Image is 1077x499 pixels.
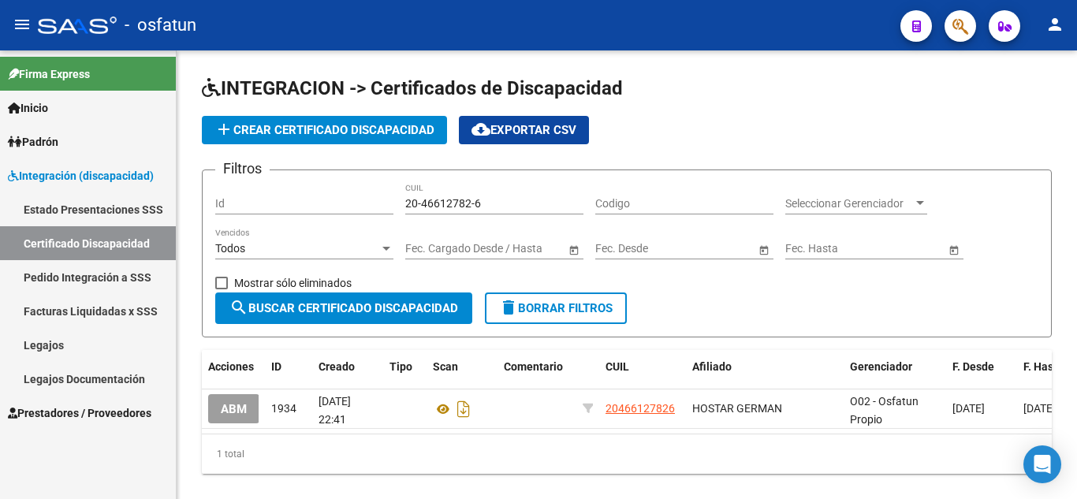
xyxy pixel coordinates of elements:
span: Comentario [504,360,563,373]
span: F. Hasta [1023,360,1064,373]
button: Open calendar [755,241,772,258]
span: F. Desde [952,360,994,373]
span: Padrón [8,133,58,151]
mat-icon: person [1045,15,1064,34]
span: Integración (discapacidad) [8,167,154,184]
span: Mostrar sólo eliminados [234,274,352,292]
button: Buscar Certificado Discapacidad [215,292,472,324]
input: Fecha fin [476,242,553,255]
input: Fecha inicio [405,242,463,255]
span: [DATE] [952,402,985,415]
datatable-header-cell: F. Desde [946,350,1017,384]
datatable-header-cell: Scan [427,350,498,384]
span: Seleccionar Gerenciador [785,197,913,210]
span: ID [271,360,281,373]
span: Firma Express [8,65,90,83]
span: Borrar Filtros [499,301,613,315]
span: [DATE] [1023,402,1056,415]
span: Acciones [208,360,254,373]
span: ABM [221,402,247,416]
span: 20466127826 [606,402,675,415]
span: Exportar CSV [471,123,576,137]
span: [DATE] 22:41 [319,395,351,426]
span: CUIL [606,360,629,373]
span: INTEGRACION -> Certificados de Discapacidad [202,77,623,99]
span: Tipo [389,360,412,373]
i: Descargar documento [453,397,474,422]
button: Exportar CSV [459,116,589,144]
mat-icon: cloud_download [471,120,490,139]
datatable-header-cell: Gerenciador [844,350,946,384]
button: Open calendar [565,241,582,258]
div: 1 total [202,434,1052,474]
datatable-header-cell: Tipo [383,350,427,384]
span: - osfatun [125,8,196,43]
span: Afiliado [692,360,732,373]
mat-icon: delete [499,298,518,317]
input: Fecha inicio [785,242,843,255]
div: Open Intercom Messenger [1023,445,1061,483]
datatable-header-cell: Creado [312,350,383,384]
span: Creado [319,360,355,373]
button: Open calendar [945,241,962,258]
datatable-header-cell: Comentario [498,350,576,384]
mat-icon: add [214,120,233,139]
mat-icon: search [229,298,248,317]
input: Fecha fin [666,242,743,255]
datatable-header-cell: ID [265,350,312,384]
span: Gerenciador [850,360,912,373]
span: O02 - Osfatun Propio [850,395,919,426]
span: Todos [215,242,245,255]
span: 1934 [271,402,296,415]
span: Prestadores / Proveedores [8,404,151,422]
mat-icon: menu [13,15,32,34]
span: HOSTAR GERMAN [692,402,782,415]
span: Buscar Certificado Discapacidad [229,301,458,315]
datatable-header-cell: CUIL [599,350,686,384]
input: Fecha inicio [595,242,653,255]
button: ABM [208,394,259,423]
span: Crear Certificado Discapacidad [214,123,434,137]
h3: Filtros [215,158,270,180]
span: Inicio [8,99,48,117]
datatable-header-cell: Acciones [202,350,265,384]
button: Crear Certificado Discapacidad [202,116,447,144]
button: Borrar Filtros [485,292,627,324]
span: Scan [433,360,458,373]
datatable-header-cell: Afiliado [686,350,844,384]
input: Fecha fin [856,242,934,255]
